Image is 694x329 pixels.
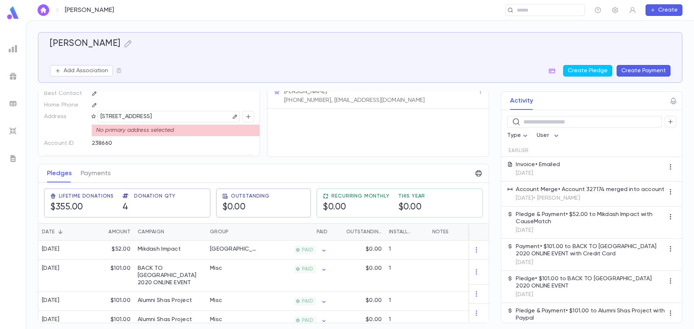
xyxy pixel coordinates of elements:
[366,316,382,323] p: $0.00
[231,193,270,199] span: Outstanding
[385,241,429,260] div: 1
[42,246,60,253] div: [DATE]
[42,297,60,304] div: [DATE]
[516,275,665,290] p: Pledge • $101.00 to BACK TO [GEOGRAPHIC_DATA] 2020 ONLINE EVENT
[87,260,134,292] div: $101.00
[138,223,164,241] div: Campaign
[55,226,66,238] button: Sort
[39,7,48,13] img: home_white.a664292cf8c1dea59945f0da9f25487c.svg
[385,223,429,241] div: Installments
[50,38,121,49] h5: [PERSON_NAME]
[138,265,203,286] div: BACK TO JERUSALEM 2020 ONLINE EVENT
[222,202,270,213] h5: $0.00
[59,193,114,199] span: Lifetime Donations
[134,193,176,199] span: Donation Qty
[210,297,222,304] div: Misc
[646,4,682,16] button: Create
[284,88,327,95] p: [PERSON_NAME]
[537,133,549,138] span: User
[134,223,206,241] div: Campaign
[210,316,222,323] div: Misc
[516,259,665,266] p: [DATE]
[516,170,560,177] p: [DATE]
[92,138,218,148] div: 238660
[516,291,665,298] p: [DATE]
[138,246,181,253] div: Mikdash Impact
[81,164,111,182] button: Payments
[164,226,176,238] button: Sort
[210,265,222,272] div: Misc
[429,223,519,241] div: Notes
[206,223,261,241] div: Group
[138,316,192,323] div: Alumni Shas Project
[537,129,561,143] div: User
[366,265,382,272] p: $0.00
[9,154,17,163] img: letters_grey.7941b92b52307dd3b8a917253454ce1c.svg
[210,223,228,241] div: Group
[346,223,382,241] div: Outstanding
[335,226,346,238] button: Sort
[509,148,529,153] span: Earlier
[92,125,260,136] div: No primary address selected
[228,226,240,238] button: Sort
[42,265,60,272] div: [DATE]
[516,195,664,202] p: [DATE] • [PERSON_NAME]
[516,161,560,168] p: Invoice • Emailed
[64,67,108,74] p: Add Association
[44,99,86,111] p: Home Phone
[398,193,425,199] span: This Year
[432,223,449,241] div: Notes
[385,292,429,311] div: 1
[38,223,87,241] div: Date
[385,260,429,292] div: 1
[323,202,389,213] h5: $0.00
[210,246,257,253] div: Jerusalem
[299,247,316,253] span: PAID
[516,243,665,257] p: Payment • $101.00 to BACK TO [GEOGRAPHIC_DATA] 2020 ONLINE EVENT with Credit Card
[65,6,114,14] p: [PERSON_NAME]
[44,88,86,99] p: Best Contact
[6,6,20,20] img: logo
[138,297,192,304] div: Alumni Shas Project
[414,226,425,238] button: Sort
[617,65,671,77] button: Create Payment
[9,72,17,81] img: campaigns_grey.99e729a5f7ee94e3726e6486bddda8f1.svg
[516,307,665,322] p: Pledge & Payment • $101.00 to Alumni Shas Project with Paypal
[389,223,414,241] div: Installments
[516,211,665,225] p: Pledge & Payment • $52.00 to Mikdash Impact with CauseMatch
[123,202,176,213] h5: 4
[42,316,60,323] div: [DATE]
[42,223,55,241] div: Date
[516,186,664,193] p: Account Merge • Account 327174 merged into account
[305,226,317,238] button: Sort
[331,223,385,241] div: Outstanding
[317,223,327,241] div: Paid
[563,65,612,77] button: Create Pledge
[398,202,425,213] h5: $0.00
[87,292,134,311] div: $101.00
[366,297,382,304] p: $0.00
[516,227,665,234] p: [DATE]
[9,127,17,135] img: imports_grey.530a8a0e642e233f2baf0ef88e8c9fcb.svg
[97,226,108,238] button: Sort
[261,223,331,241] div: Paid
[47,164,72,182] button: Pledges
[44,138,86,149] p: Account ID
[9,44,17,53] img: reports_grey.c525e4749d1bce6a11f5fe2a8de1b229.svg
[100,112,152,121] p: [STREET_ADDRESS]
[331,193,389,199] span: Recurring Monthly
[9,99,17,108] img: batches_grey.339ca447c9d9533ef1741baa751efc33.svg
[507,129,530,143] div: Type
[284,97,425,104] p: [PHONE_NUMBER], [EMAIL_ADDRESS][DOMAIN_NAME]
[507,133,521,138] span: Type
[50,65,113,77] button: Add Association
[108,223,130,241] div: Amount
[510,92,533,110] button: Activity
[50,202,114,213] h5: $355.00
[299,266,316,272] span: PAID
[87,223,134,241] div: Amount
[299,317,316,323] span: PAID
[44,111,86,122] p: Address
[366,246,382,253] p: $0.00
[87,241,134,260] div: $52.00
